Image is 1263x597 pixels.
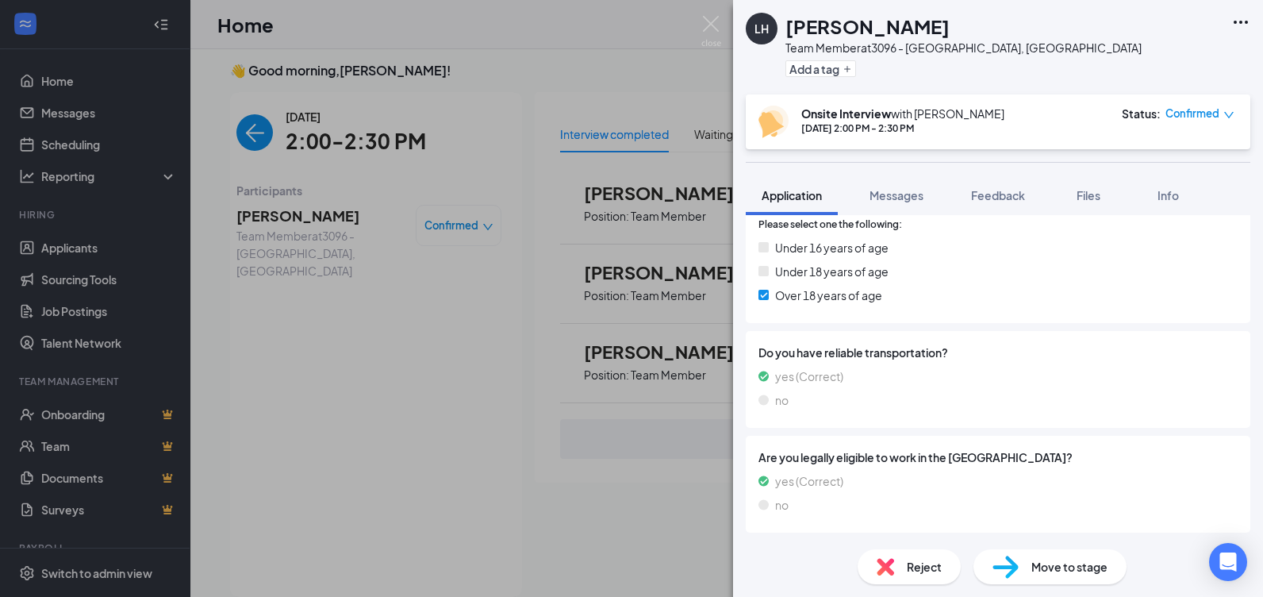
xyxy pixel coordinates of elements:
[801,121,1004,135] div: [DATE] 2:00 PM - 2:30 PM
[870,188,923,202] span: Messages
[775,263,889,280] span: Under 18 years of age
[758,344,1238,361] span: Do you have reliable transportation?
[971,188,1025,202] span: Feedback
[1223,110,1234,121] span: down
[801,106,891,121] b: Onsite Interview
[758,218,902,233] span: Please select one the following:
[754,21,769,37] div: LH
[1077,188,1100,202] span: Files
[785,60,856,77] button: PlusAdd a tag
[1031,558,1108,576] span: Move to stage
[775,391,789,409] span: no
[775,472,843,490] span: yes (Correct)
[775,287,882,304] span: Over 18 years of age
[758,449,1238,466] span: Are you legally eligible to work in the [GEOGRAPHIC_DATA]?
[1157,188,1179,202] span: Info
[775,496,789,514] span: no
[1122,106,1161,121] div: Status :
[785,13,950,40] h1: [PERSON_NAME]
[1165,106,1219,121] span: Confirmed
[907,558,942,576] span: Reject
[843,64,852,74] svg: Plus
[785,40,1142,56] div: Team Member at 3096 - [GEOGRAPHIC_DATA], [GEOGRAPHIC_DATA]
[775,239,889,256] span: Under 16 years of age
[801,106,1004,121] div: with [PERSON_NAME]
[775,368,843,385] span: yes (Correct)
[1231,13,1250,32] svg: Ellipses
[1209,543,1247,581] div: Open Intercom Messenger
[762,188,822,202] span: Application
